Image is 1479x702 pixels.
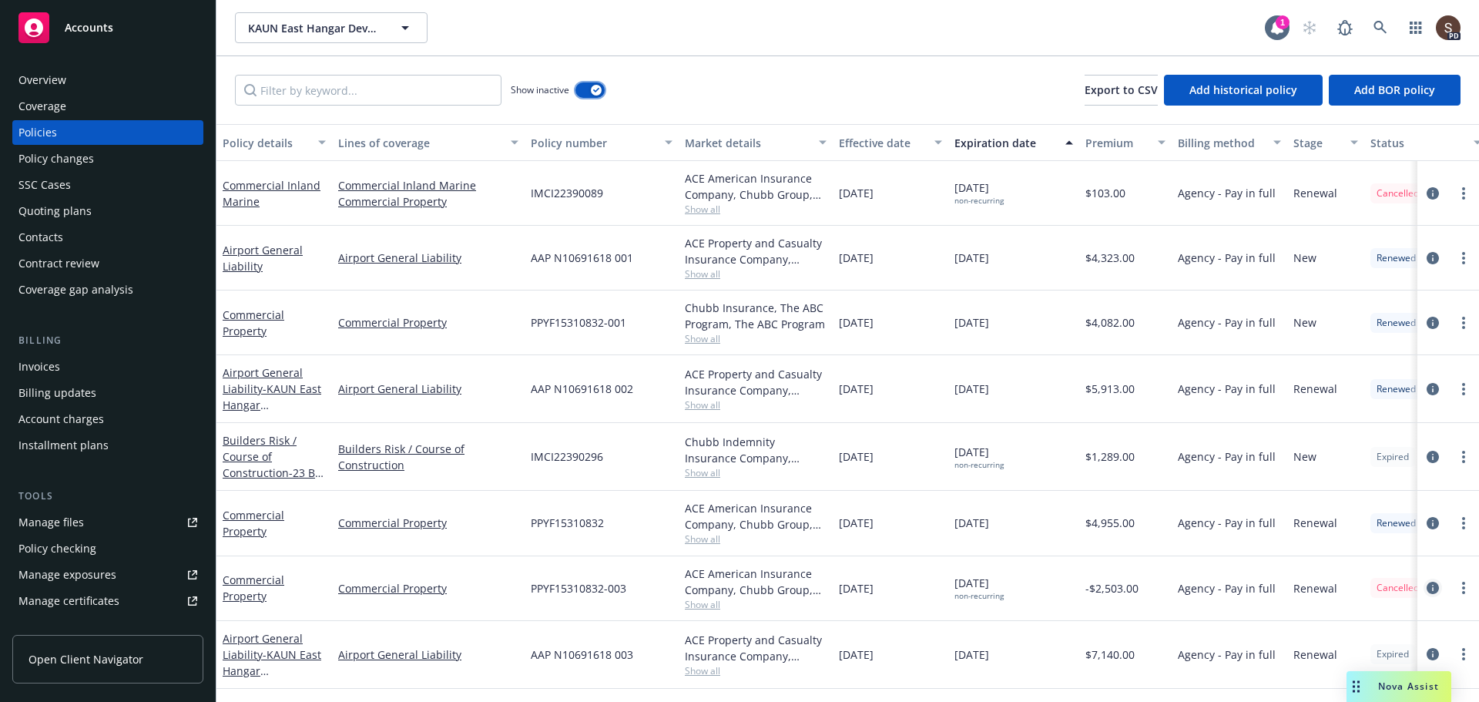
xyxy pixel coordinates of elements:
span: $7,140.00 [1085,647,1135,663]
span: $4,955.00 [1085,515,1135,531]
button: Market details [679,124,833,161]
div: Tools [12,489,203,504]
a: Report a Bug [1330,12,1360,43]
a: circleInformation [1424,314,1442,332]
button: Policy number [525,124,679,161]
span: Expired [1377,647,1409,661]
a: Manage files [12,510,203,535]
span: [DATE] [839,647,874,663]
span: IMCI22390296 [531,448,603,465]
div: non-recurring [954,460,1004,470]
div: ACE Property and Casualty Insurance Company, Chubb Group, Chubb Group (International), CRC Group [685,632,827,664]
a: more [1454,514,1473,532]
span: [DATE] [954,444,1004,470]
div: Coverage [18,94,66,119]
div: Market details [685,135,810,151]
a: Policy changes [12,146,203,171]
span: Show all [685,267,827,280]
span: Show all [685,598,827,611]
span: New [1293,250,1316,266]
span: Agency - Pay in full [1178,381,1276,397]
div: Policy number [531,135,656,151]
a: Commercial Property [338,580,518,596]
a: Coverage [12,94,203,119]
a: circleInformation [1424,645,1442,663]
span: [DATE] [839,448,874,465]
span: Agency - Pay in full [1178,647,1276,663]
button: Effective date [833,124,948,161]
span: $5,913.00 [1085,381,1135,397]
a: more [1454,645,1473,663]
button: Nova Assist [1347,671,1451,702]
a: Start snowing [1294,12,1325,43]
a: Commercial Property [223,307,284,338]
span: [DATE] [954,575,1004,601]
a: Airport General Liability [223,631,321,694]
span: [DATE] [954,314,989,331]
div: Effective date [839,135,925,151]
span: Renewal [1293,580,1337,596]
span: IMCI22390089 [531,185,603,201]
div: Overview [18,68,66,92]
span: New [1293,314,1316,331]
div: Status [1370,135,1464,151]
button: Add historical policy [1164,75,1323,106]
span: [DATE] [839,381,874,397]
span: AAP N10691618 001 [531,250,633,266]
span: -$2,503.00 [1085,580,1139,596]
a: Commercial Property [338,515,518,531]
span: Renewal [1293,381,1337,397]
a: Switch app [1400,12,1431,43]
a: Billing updates [12,381,203,405]
span: Renewal [1293,515,1337,531]
a: Contract review [12,251,203,276]
div: ACE American Insurance Company, Chubb Group, The ABC Program, The ABC Program [685,500,827,532]
div: Manage exposures [18,563,116,587]
span: $1,289.00 [1085,448,1135,465]
div: Policy changes [18,146,94,171]
span: Cancelled [1377,581,1419,595]
span: $103.00 [1085,185,1125,201]
div: 1 [1276,14,1290,28]
a: Quoting plans [12,199,203,223]
a: Commercial Property [223,573,284,603]
span: PPYF15310832-003 [531,580,626,596]
button: KAUN East Hangar Development, LLC [235,12,428,43]
a: more [1454,314,1473,332]
span: Agency - Pay in full [1178,580,1276,596]
a: more [1454,184,1473,203]
div: Contract review [18,251,99,276]
div: Invoices [18,354,60,379]
a: more [1454,448,1473,466]
span: Show all [685,466,827,479]
span: Add historical policy [1189,82,1297,97]
a: circleInformation [1424,249,1442,267]
a: Airport General Liability [223,243,303,274]
a: Airport General Liability [223,365,321,428]
a: Policy checking [12,536,203,561]
a: Coverage gap analysis [12,277,203,302]
span: Renewed [1377,516,1416,530]
span: AAP N10691618 003 [531,647,633,663]
a: circleInformation [1424,184,1442,203]
div: non-recurring [954,196,1004,206]
div: Billing method [1178,135,1264,151]
span: Show all [685,398,827,411]
a: Search [1365,12,1396,43]
span: [DATE] [954,647,989,663]
span: [DATE] [954,381,989,397]
a: Installment plans [12,433,203,458]
span: [DATE] [954,515,989,531]
span: AAP N10691618 002 [531,381,633,397]
div: Policy details [223,135,309,151]
div: Manage certificates [18,589,119,613]
span: [DATE] [839,314,874,331]
a: Airport General Liability [338,647,518,663]
button: Add BOR policy [1329,75,1461,106]
div: Stage [1293,135,1341,151]
span: Show all [685,664,827,677]
a: Airport General Liability [338,250,518,266]
span: Add BOR policy [1354,82,1435,97]
div: SSC Cases [18,173,71,197]
span: Agency - Pay in full [1178,515,1276,531]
